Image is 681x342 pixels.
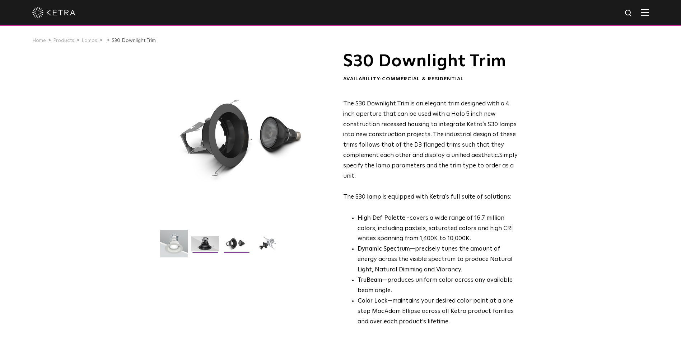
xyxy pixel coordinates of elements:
[53,38,74,43] a: Products
[160,230,188,263] img: S30-DownlightTrim-2021-Web-Square
[358,277,382,283] strong: TruBeam
[32,38,46,43] a: Home
[358,275,518,296] li: —produces uniform color across any available beam angle.
[641,9,649,16] img: Hamburger%20Nav.svg
[343,76,518,83] div: Availability:
[343,52,518,70] h1: S30 Downlight Trim
[358,298,387,304] strong: Color Lock
[112,38,156,43] a: S30 Downlight Trim
[343,152,518,179] span: Simply specify the lamp parameters and the trim type to order as a unit.​
[358,215,410,221] strong: High Def Palette -
[624,9,633,18] img: search icon
[343,101,517,158] span: The S30 Downlight Trim is an elegant trim designed with a 4 inch aperture that can be used with a...
[343,99,518,203] p: The S30 lamp is equipped with Ketra's full suite of solutions:
[191,236,219,257] img: S30 Halo Downlight_Hero_Black_Gradient
[81,38,97,43] a: Lamps
[382,76,464,81] span: Commercial & Residential
[32,7,75,18] img: ketra-logo-2019-white
[358,296,518,327] li: —maintains your desired color point at a one step MacAdam Ellipse across all Ketra product famili...
[358,213,518,244] p: covers a wide range of 16.7 million colors, including pastels, saturated colors and high CRI whit...
[223,236,250,257] img: S30 Halo Downlight_Table Top_Black
[358,244,518,275] li: —precisely tunes the amount of energy across the visible spectrum to produce Natural Light, Natur...
[358,246,410,252] strong: Dynamic Spectrum
[254,236,281,257] img: S30 Halo Downlight_Exploded_Black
